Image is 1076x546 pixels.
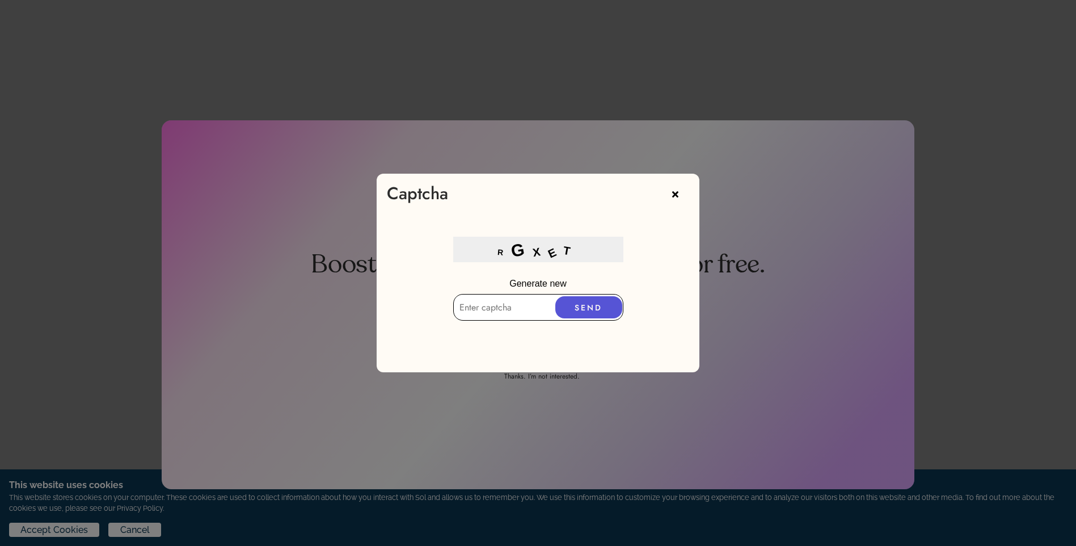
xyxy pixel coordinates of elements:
[377,274,699,294] p: Generate new
[562,242,580,261] div: T
[545,241,566,263] div: E
[453,294,623,321] input: Enter captcha
[509,235,535,264] div: G
[531,242,549,261] div: X
[555,296,622,318] button: SEND
[387,184,448,203] div: Captcha
[497,246,512,259] div: R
